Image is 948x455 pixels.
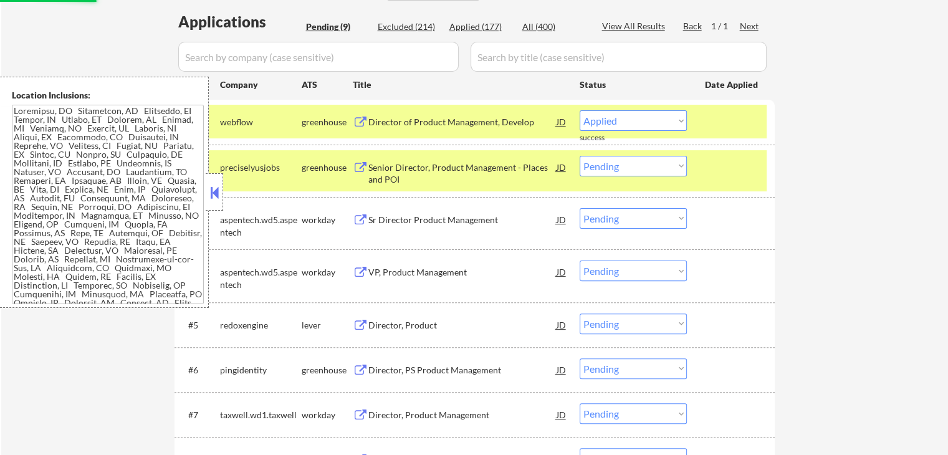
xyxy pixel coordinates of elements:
div: JD [555,314,568,336]
div: Sr Director Product Management [368,214,557,226]
div: aspentech.wd5.aspentech [220,266,302,290]
input: Search by company (case sensitive) [178,42,459,72]
div: JD [555,110,568,133]
div: Excluded (214) [378,21,440,33]
div: Back [683,20,703,32]
div: #6 [188,364,210,376]
div: Director of Product Management, Develop [368,116,557,128]
div: Director, Product Management [368,409,557,421]
div: #7 [188,409,210,421]
div: Senior Director, Product Management - Places and POI [368,161,557,186]
div: pingidentity [220,364,302,376]
div: greenhouse [302,364,353,376]
div: Date Applied [705,79,760,91]
div: Director, PS Product Management [368,364,557,376]
div: lever [302,319,353,332]
input: Search by title (case sensitive) [471,42,767,72]
div: JD [555,261,568,283]
div: preciselyusjobs [220,161,302,174]
div: redoxengine [220,319,302,332]
div: webflow [220,116,302,128]
div: 1 / 1 [711,20,740,32]
div: greenhouse [302,116,353,128]
div: Company [220,79,302,91]
div: Applied (177) [449,21,512,33]
div: success [580,133,630,143]
div: JD [555,208,568,231]
div: Title [353,79,568,91]
div: greenhouse [302,161,353,174]
div: All (400) [522,21,585,33]
div: View All Results [602,20,669,32]
div: JD [555,156,568,178]
div: aspentech.wd5.aspentech [220,214,302,238]
div: JD [555,358,568,381]
div: ATS [302,79,353,91]
div: VP, Product Management [368,266,557,279]
div: Director, Product [368,319,557,332]
div: workday [302,266,353,279]
div: #5 [188,319,210,332]
div: Pending (9) [306,21,368,33]
div: Location Inclusions: [12,89,204,102]
div: workday [302,214,353,226]
div: taxwell.wd1.taxwell [220,409,302,421]
div: JD [555,403,568,426]
div: Applications [178,14,302,29]
div: Next [740,20,760,32]
div: Status [580,73,687,95]
div: workday [302,409,353,421]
